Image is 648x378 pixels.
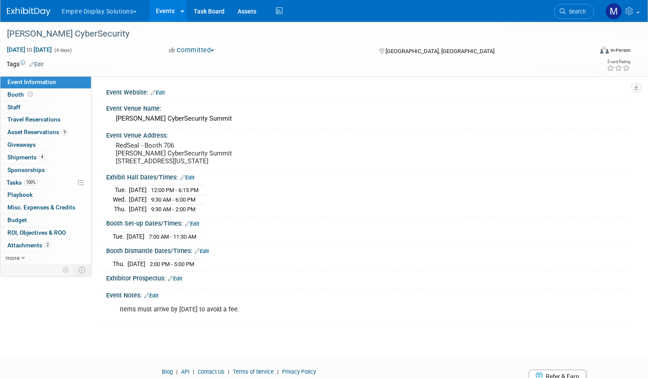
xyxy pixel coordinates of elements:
span: 100% [24,179,38,186]
a: more [0,252,91,264]
a: Event Information [0,76,91,88]
span: 9:30 AM - 6:00 PM [151,196,195,203]
a: Edit [151,90,165,96]
a: Edit [195,248,209,254]
span: Staff [7,104,20,111]
td: [DATE] [129,204,147,213]
td: Toggle Event Tabs [74,264,91,276]
span: | [191,368,196,375]
img: Matt h [605,3,622,20]
span: Tasks [7,179,38,186]
div: Event Venue Address: [106,129,631,140]
span: 7:00 AM - 11:30 AM [149,233,196,240]
span: Shipments [7,154,45,161]
span: Event Information [7,78,56,85]
div: Booth Set-up Dates/Times: [106,217,631,228]
div: Booth Dismantle Dates/Times: [106,244,631,256]
div: Items must arrive by [DATE] to avoid a fee. [114,301,530,318]
span: ROI, Objectives & ROO [7,229,66,236]
a: Booth [0,89,91,101]
td: [DATE] [127,232,144,241]
span: Playbook [7,191,33,198]
a: Shipments4 [0,152,91,164]
td: Personalize Event Tab Strip [58,264,74,276]
span: Asset Reservations [7,128,68,135]
span: Budget [7,216,27,223]
a: Asset Reservations9 [0,126,91,138]
a: Edit [29,61,44,67]
a: API [181,368,189,375]
div: Event Rating [607,60,630,64]
a: Edit [168,276,182,282]
a: Edit [144,293,158,299]
a: ROI, Objectives & ROO [0,227,91,239]
span: [GEOGRAPHIC_DATA], [GEOGRAPHIC_DATA] [386,48,494,54]
span: | [174,368,180,375]
td: [DATE] [129,195,147,205]
span: 12:00 PM - 6:15 PM [151,187,198,193]
a: Giveaways [0,139,91,151]
a: Staff [0,101,91,114]
div: Event Venue Name: [106,102,631,113]
span: Attachments [7,242,51,249]
a: Budget [0,214,91,226]
div: Event Notes: [106,289,631,300]
div: [PERSON_NAME] CyberSecurity [4,26,577,42]
span: Booth [7,91,34,98]
button: Committed [166,46,218,55]
a: Travel Reservations [0,114,91,126]
a: Sponsorships [0,164,91,176]
span: more [6,254,20,261]
td: [DATE] [128,259,145,268]
a: Terms of Service [233,368,274,375]
a: Edit [185,221,199,227]
pre: RedSeal - Booth 706 [PERSON_NAME] CyberSecurity Summit [STREET_ADDRESS][US_STATE] [116,142,315,165]
td: Tags [7,60,44,68]
a: Misc. Expenses & Credits [0,202,91,214]
span: 4 [39,154,45,160]
a: Contact Us [198,368,225,375]
span: 9:30 AM - 2:00 PM [151,206,195,213]
span: Booth not reserved yet [26,91,34,98]
div: [PERSON_NAME] CyberSecurity Summit [113,112,624,125]
td: [DATE] [129,186,147,195]
div: Event Format [537,45,631,58]
div: Exhibit Hall Dates/Times: [106,171,631,182]
img: ExhibitDay [7,7,50,16]
span: | [226,368,232,375]
a: Blog [162,368,173,375]
a: Tasks100% [0,177,91,189]
span: [DATE] [DATE] [7,46,52,54]
a: Playbook [0,189,91,201]
td: Wed. [113,195,129,205]
a: Privacy Policy [282,368,316,375]
span: Sponsorships [7,166,45,173]
span: | [275,368,281,375]
span: 9 [61,129,68,135]
div: In-Person [610,47,631,54]
span: Giveaways [7,141,36,148]
span: to [25,46,34,53]
div: Exhibitor Prospectus: [106,272,631,283]
span: Travel Reservations [7,116,60,123]
span: 2 [44,242,51,248]
span: Search [566,8,586,15]
td: Thu. [113,259,128,268]
td: Thu. [113,204,129,213]
td: Tue. [113,186,129,195]
span: 2:00 PM - 5:00 PM [150,261,194,267]
div: Event Website: [106,86,631,97]
span: (4 days) [54,47,72,53]
a: Search [554,4,594,19]
a: Attachments2 [0,240,91,252]
img: Format-Inperson.png [600,47,609,54]
a: Edit [180,175,195,181]
td: Tue. [113,232,127,241]
span: Misc. Expenses & Credits [7,204,75,211]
